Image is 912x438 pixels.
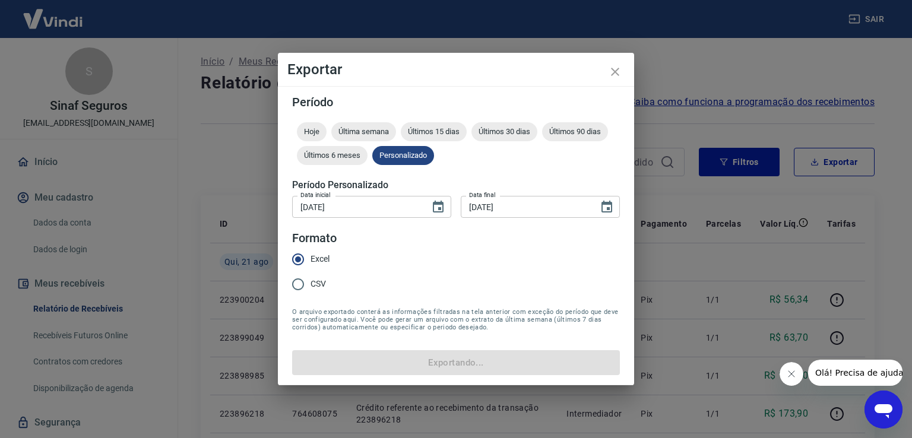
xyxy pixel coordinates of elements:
[471,122,537,141] div: Últimos 30 dias
[780,362,803,386] iframe: Fechar mensagem
[372,151,434,160] span: Personalizado
[292,96,620,108] h5: Período
[331,127,396,136] span: Última semana
[7,8,100,18] span: Olá! Precisa de ajuda?
[287,62,625,77] h4: Exportar
[311,253,330,265] span: Excel
[297,127,327,136] span: Hoje
[331,122,396,141] div: Última semana
[808,360,902,386] iframe: Mensagem da empresa
[292,196,422,218] input: DD/MM/YYYY
[542,127,608,136] span: Últimos 90 dias
[292,230,337,247] legend: Formato
[461,196,590,218] input: DD/MM/YYYY
[471,127,537,136] span: Últimos 30 dias
[292,179,620,191] h5: Período Personalizado
[297,146,368,165] div: Últimos 6 meses
[372,146,434,165] div: Personalizado
[297,122,327,141] div: Hoje
[601,58,629,86] button: close
[292,308,620,331] span: O arquivo exportado conterá as informações filtradas na tela anterior com exceção do período que ...
[300,191,331,199] label: Data inicial
[311,278,326,290] span: CSV
[426,195,450,219] button: Choose date, selected date is 20 de ago de 2025
[864,391,902,429] iframe: Botão para abrir a janela de mensagens
[297,151,368,160] span: Últimos 6 meses
[401,122,467,141] div: Últimos 15 dias
[542,122,608,141] div: Últimos 90 dias
[469,191,496,199] label: Data final
[401,127,467,136] span: Últimos 15 dias
[595,195,619,219] button: Choose date, selected date is 20 de ago de 2025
